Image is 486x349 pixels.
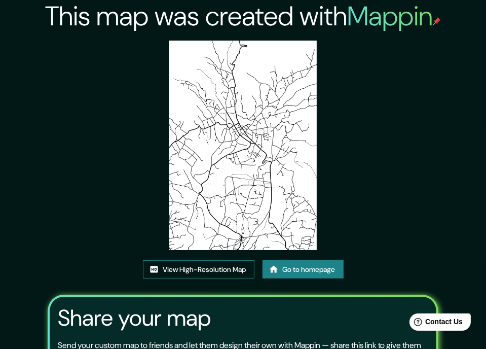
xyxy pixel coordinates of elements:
[58,305,211,331] h3: Share your map
[263,260,344,279] a: Go to homepage
[396,309,475,338] iframe: Help widget launcher
[143,260,254,279] a: View High-Resolution Map
[169,41,317,250] img: created-map
[433,17,441,25] img: mappin-pin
